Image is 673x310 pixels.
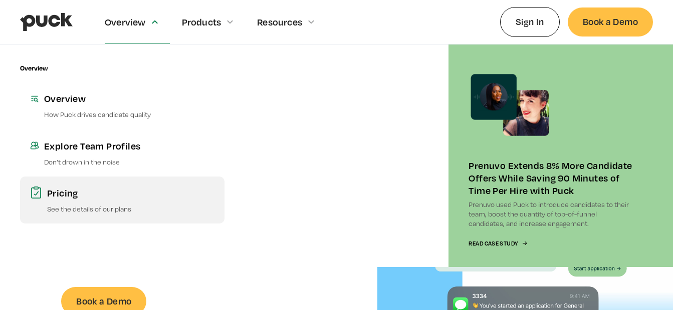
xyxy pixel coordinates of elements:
[500,7,560,36] a: Sign In
[20,129,225,176] a: Explore Team ProfilesDon’t drown in the noise
[257,16,302,27] div: Resources
[44,109,214,119] p: How Puck drives candidate quality
[44,139,214,152] div: Explore Team Profiles
[105,16,146,27] div: Overview
[469,159,633,196] div: Prenuvo Extends 8% More Candidate Offers While Saving 90 Minutes of Time Per Hire with Puck
[44,157,214,166] p: Don’t drown in the noise
[182,16,221,27] div: Products
[47,204,214,213] p: See the details of our plans
[20,82,225,129] a: OverviewHow Puck drives candidate quality
[20,64,48,72] div: Overview
[44,92,214,104] div: Overview
[448,44,653,267] a: Prenuvo Extends 8% More Candidate Offers While Saving 90 Minutes of Time Per Hire with PuckPrenuv...
[47,186,214,199] div: Pricing
[469,199,633,228] p: Prenuvo used Puck to introduce candidates to their team, boost the quantity of top-of-funnel cand...
[469,240,518,247] div: Read Case Study
[568,7,653,36] a: Book a Demo
[20,176,225,223] a: PricingSee the details of our plans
